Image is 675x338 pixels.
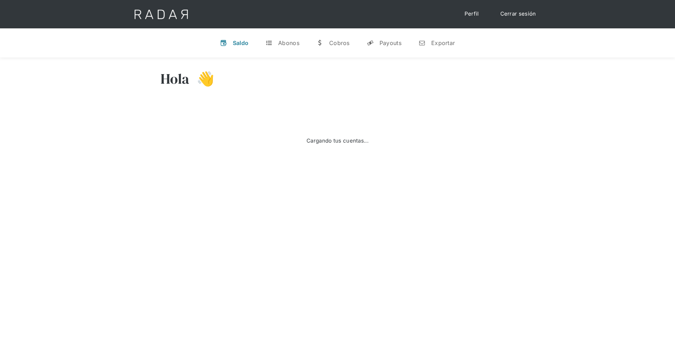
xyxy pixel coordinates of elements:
[457,7,486,21] a: Perfil
[316,39,324,46] div: w
[367,39,374,46] div: y
[220,39,227,46] div: v
[265,39,272,46] div: t
[493,7,543,21] a: Cerrar sesión
[329,39,350,46] div: Cobros
[161,70,190,88] h3: Hola
[418,39,426,46] div: n
[190,70,214,88] h3: 👋
[278,39,299,46] div: Abonos
[431,39,455,46] div: Exportar
[306,137,369,145] div: Cargando tus cuentas...
[379,39,401,46] div: Payouts
[233,39,249,46] div: Saldo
